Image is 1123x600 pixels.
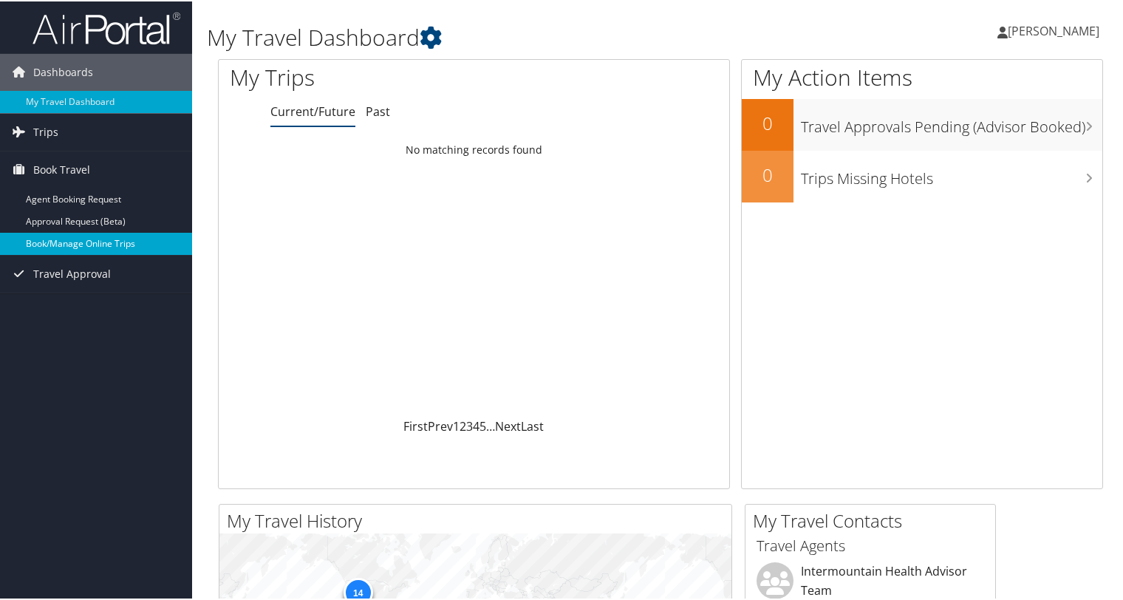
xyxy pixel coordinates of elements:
a: 1 [453,417,460,433]
span: … [486,417,495,433]
a: [PERSON_NAME] [997,7,1114,52]
a: 4 [473,417,479,433]
td: No matching records found [219,135,729,162]
span: Trips [33,112,58,149]
a: First [403,417,428,433]
h1: My Trips [230,61,505,92]
a: 2 [460,417,466,433]
h3: Travel Approvals Pending (Advisor Booked) [801,108,1102,136]
h3: Travel Agents [757,534,984,555]
h2: 0 [742,161,793,186]
span: Travel Approval [33,254,111,291]
a: Next [495,417,521,433]
a: 0Trips Missing Hotels [742,149,1102,201]
a: Past [366,102,390,118]
h2: My Travel History [227,507,731,532]
h1: My Action Items [742,61,1102,92]
h1: My Travel Dashboard [207,21,812,52]
h2: My Travel Contacts [753,507,995,532]
span: [PERSON_NAME] [1008,21,1099,38]
span: Book Travel [33,150,90,187]
a: 5 [479,417,486,433]
a: Prev [428,417,453,433]
h2: 0 [742,109,793,134]
a: Last [521,417,544,433]
span: Dashboards [33,52,93,89]
h3: Trips Missing Hotels [801,160,1102,188]
img: airportal-logo.png [33,10,180,44]
a: 0Travel Approvals Pending (Advisor Booked) [742,98,1102,149]
a: Current/Future [270,102,355,118]
a: 3 [466,417,473,433]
